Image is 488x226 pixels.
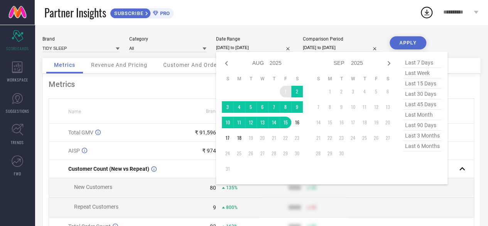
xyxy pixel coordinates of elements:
span: Total GMV [68,129,93,136]
span: last month [403,110,442,120]
span: AISP [68,148,80,154]
th: Friday [280,76,291,82]
td: Thu Aug 14 2025 [268,117,280,128]
span: last 6 months [403,141,442,151]
td: Mon Aug 18 2025 [233,132,245,144]
td: Tue Sep 02 2025 [336,86,347,97]
td: Mon Sep 22 2025 [324,132,336,144]
div: Next month [384,59,393,68]
a: SUBSCRIBEPRO [110,6,174,19]
td: Fri Aug 29 2025 [280,148,291,159]
span: TRENDS [11,139,24,145]
span: Revenue And Pricing [91,62,147,68]
div: ₹ 974 [202,148,216,154]
td: Sat Aug 30 2025 [291,148,303,159]
td: Sun Aug 24 2025 [222,148,233,159]
td: Sat Sep 27 2025 [382,132,393,144]
td: Mon Sep 08 2025 [324,101,336,113]
td: Tue Aug 05 2025 [245,101,257,113]
th: Sunday [222,76,233,82]
span: Name [68,109,81,114]
td: Sun Aug 17 2025 [222,132,233,144]
td: Fri Aug 15 2025 [280,117,291,128]
td: Wed Aug 13 2025 [257,117,268,128]
td: Sat Sep 13 2025 [382,101,393,113]
td: Fri Sep 19 2025 [370,117,382,128]
td: Mon Sep 29 2025 [324,148,336,159]
th: Monday [233,76,245,82]
td: Sun Sep 21 2025 [312,132,324,144]
td: Wed Sep 24 2025 [347,132,359,144]
div: Date Range [216,36,293,42]
span: PRO [158,10,170,16]
span: WORKSPACE [7,77,28,83]
div: Brand [42,36,120,42]
td: Tue Sep 30 2025 [336,148,347,159]
div: 9999 [289,185,301,191]
div: 80 [210,185,216,191]
td: Sat Aug 02 2025 [291,86,303,97]
span: 135% [226,185,238,190]
td: Thu Sep 25 2025 [359,132,370,144]
td: Mon Aug 11 2025 [233,117,245,128]
span: last 30 days [403,89,442,99]
td: Fri Aug 08 2025 [280,101,291,113]
span: last 90 days [403,120,442,131]
th: Friday [370,76,382,82]
td: Sun Sep 14 2025 [312,117,324,128]
td: Thu Aug 21 2025 [268,132,280,144]
div: Category [129,36,206,42]
div: Previous month [222,59,231,68]
td: Wed Aug 27 2025 [257,148,268,159]
td: Tue Sep 16 2025 [336,117,347,128]
input: Select date range [216,44,293,52]
th: Wednesday [257,76,268,82]
td: Mon Aug 04 2025 [233,101,245,113]
div: 9999 [289,204,301,211]
td: Mon Aug 25 2025 [233,148,245,159]
td: Sun Aug 10 2025 [222,117,233,128]
div: Open download list [420,5,434,19]
td: Wed Aug 06 2025 [257,101,268,113]
span: New Customers [74,184,112,190]
td: Thu Aug 07 2025 [268,101,280,113]
div: ₹ 91,596 [195,129,216,136]
td: Thu Sep 11 2025 [359,101,370,113]
td: Tue Aug 19 2025 [245,132,257,144]
td: Fri Sep 12 2025 [370,101,382,113]
span: 800% [226,205,238,210]
span: last 45 days [403,99,442,110]
span: 50 [311,205,316,210]
div: Metrics [49,80,474,89]
span: Customer And Orders [163,62,222,68]
span: last 15 days [403,78,442,89]
td: Mon Sep 01 2025 [324,86,336,97]
span: SCORECARDS [6,46,29,51]
span: 50 [311,185,316,190]
th: Monday [324,76,336,82]
span: last 7 days [403,58,442,68]
td: Wed Aug 20 2025 [257,132,268,144]
td: Tue Sep 23 2025 [336,132,347,144]
button: APPLY [390,36,426,49]
span: Brand Value [206,109,231,114]
td: Tue Aug 26 2025 [245,148,257,159]
div: Comparison Period [303,36,380,42]
td: Sat Aug 23 2025 [291,132,303,144]
td: Sun Sep 07 2025 [312,101,324,113]
td: Sun Aug 03 2025 [222,101,233,113]
td: Wed Sep 17 2025 [347,117,359,128]
td: Tue Sep 09 2025 [336,101,347,113]
th: Sunday [312,76,324,82]
span: last week [403,68,442,78]
td: Fri Sep 05 2025 [370,86,382,97]
td: Thu Sep 18 2025 [359,117,370,128]
div: 9 [213,204,216,211]
td: Mon Sep 15 2025 [324,117,336,128]
td: Fri Sep 26 2025 [370,132,382,144]
th: Tuesday [245,76,257,82]
th: Saturday [382,76,393,82]
span: SUGGESTIONS [6,108,29,114]
input: Select comparison period [303,44,380,52]
td: Wed Sep 03 2025 [347,86,359,97]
